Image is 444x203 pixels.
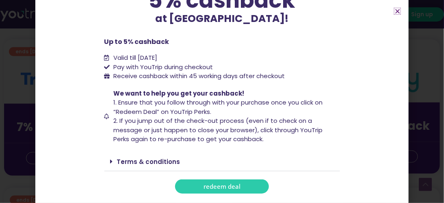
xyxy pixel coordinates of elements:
[394,8,401,14] a: Close
[113,89,244,98] span: We want to help you get your cashback!
[104,11,340,26] p: at [GEOGRAPHIC_DATA]!
[111,72,285,81] span: Receive cashback within 45 working days after checkout
[113,116,323,143] span: 2. If you jump out of the check-out process (even if to check on a message or just happen to clos...
[175,179,269,194] a: redeem deal
[111,63,213,72] span: Pay with YouTrip during checkout
[204,183,240,190] span: redeem deal
[104,37,340,47] p: Up to 5% cashback
[111,53,157,63] span: Valid till [DATE]
[113,98,323,116] span: 1. Ensure that you follow through with your purchase once you click on “Redeem Deal” on YouTrip P...
[104,152,340,171] div: Terms & conditions
[117,157,180,166] a: Terms & conditions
